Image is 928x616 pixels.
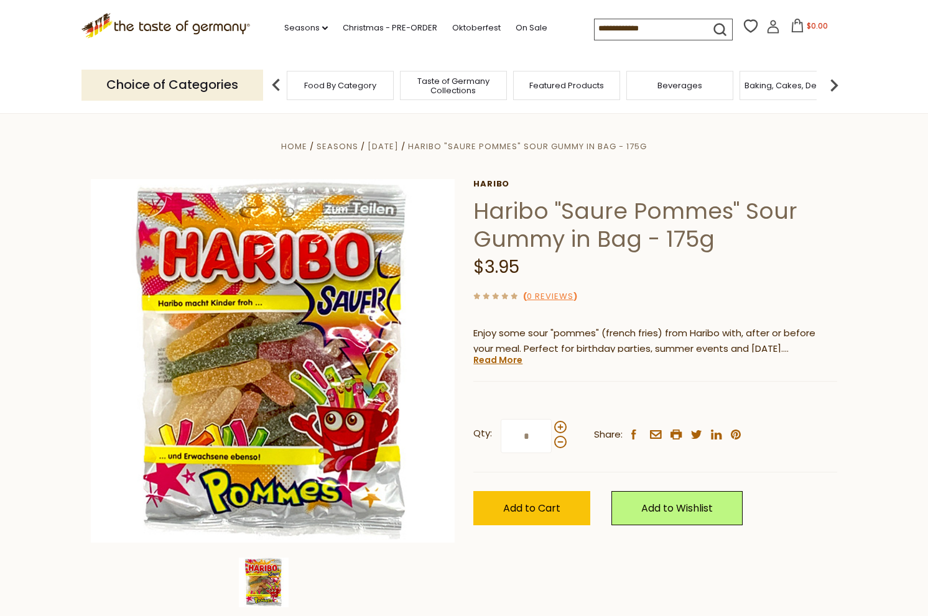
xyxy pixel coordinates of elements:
[404,76,503,95] a: Taste of Germany Collections
[317,140,358,152] a: Seasons
[304,81,376,90] a: Food By Category
[473,326,837,357] p: Enjoy some sour "pommes" (french fries) from Haribo with, after or before your meal. Perfect for ...
[473,255,519,279] span: $3.95
[239,558,289,607] img: Haribo "Saure Pommes" Sour Gummy in Bag - 175g
[281,140,307,152] a: Home
[807,21,828,31] span: $0.00
[81,70,263,100] p: Choice of Categories
[473,491,590,525] button: Add to Cart
[657,81,702,90] a: Beverages
[91,179,455,543] img: Haribo "Saure Pommes" Sour Gummy in Bag - 175g
[594,427,623,443] span: Share:
[822,73,847,98] img: next arrow
[473,179,837,189] a: Haribo
[523,290,577,302] span: ( )
[408,140,647,152] a: Haribo "Saure Pommes" Sour Gummy in Bag - 175g
[527,290,573,303] a: 0 Reviews
[782,19,835,37] button: $0.00
[284,21,328,35] a: Seasons
[473,197,837,253] h1: Haribo "Saure Pommes" Sour Gummy in Bag - 175g
[343,21,437,35] a: Christmas - PRE-ORDER
[473,354,522,366] a: Read More
[611,491,743,525] a: Add to Wishlist
[368,140,399,152] a: [DATE]
[745,81,841,90] a: Baking, Cakes, Desserts
[452,21,501,35] a: Oktoberfest
[501,419,552,453] input: Qty:
[473,426,492,441] strong: Qty:
[264,73,289,98] img: previous arrow
[503,501,560,515] span: Add to Cart
[529,81,604,90] a: Featured Products
[516,21,547,35] a: On Sale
